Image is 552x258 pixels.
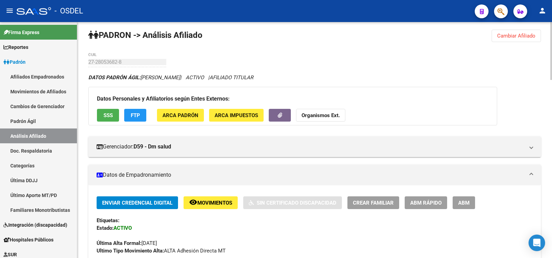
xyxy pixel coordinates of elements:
[97,143,524,151] mat-panel-title: Gerenciador:
[97,240,141,246] strong: Última Alta Formal:
[134,143,171,151] strong: D59 - Dm salud
[347,196,399,209] button: Crear Familiar
[97,217,119,224] strong: Etiquetas:
[410,200,442,206] span: ABM Rápido
[453,196,475,209] button: ABM
[97,196,178,209] button: Enviar Credencial Digital
[353,200,394,206] span: Crear Familiar
[3,236,53,244] span: Hospitales Públicos
[296,109,345,122] button: Organismos Ext.
[88,74,253,81] i: | ACTIVO |
[88,165,541,185] mat-expansion-panel-header: Datos de Empadronamiento
[55,3,83,19] span: - OSDEL
[114,225,132,231] strong: ACTIVO
[97,248,226,254] span: ALTA Adhesión Directa MT
[209,74,253,81] span: AFILIADO TITULAR
[102,200,172,206] span: Enviar Credencial Digital
[103,112,113,118] span: SSS
[3,221,67,229] span: Integración (discapacidad)
[405,196,447,209] button: ABM Rápido
[97,94,489,104] h3: Datos Personales y Afiliatorios según Entes Externos:
[124,109,146,122] button: FTP
[88,136,541,157] mat-expansion-panel-header: Gerenciador:D59 - Dm salud
[209,109,264,122] button: ARCA Impuestos
[215,112,258,118] span: ARCA Impuestos
[497,33,535,39] span: Cambiar Afiliado
[157,109,204,122] button: ARCA Padrón
[529,235,545,251] div: Open Intercom Messenger
[3,43,28,51] span: Reportes
[88,74,140,81] strong: DATOS PADRÓN ÁGIL:
[3,58,26,66] span: Padrón
[257,200,336,206] span: Sin Certificado Discapacidad
[492,30,541,42] button: Cambiar Afiliado
[197,200,232,206] span: Movimientos
[458,200,470,206] span: ABM
[97,109,119,122] button: SSS
[243,196,342,209] button: Sin Certificado Discapacidad
[97,248,164,254] strong: Ultimo Tipo Movimiento Alta:
[97,171,524,179] mat-panel-title: Datos de Empadronamiento
[97,225,114,231] strong: Estado:
[184,196,238,209] button: Movimientos
[97,240,157,246] span: [DATE]
[6,7,14,15] mat-icon: menu
[538,7,546,15] mat-icon: person
[162,112,198,118] span: ARCA Padrón
[302,112,340,118] strong: Organismos Ext.
[131,112,140,118] span: FTP
[88,74,180,81] span: [PERSON_NAME]
[3,29,39,36] span: Firma Express
[189,198,197,206] mat-icon: remove_red_eye
[88,30,203,40] strong: PADRON -> Análisis Afiliado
